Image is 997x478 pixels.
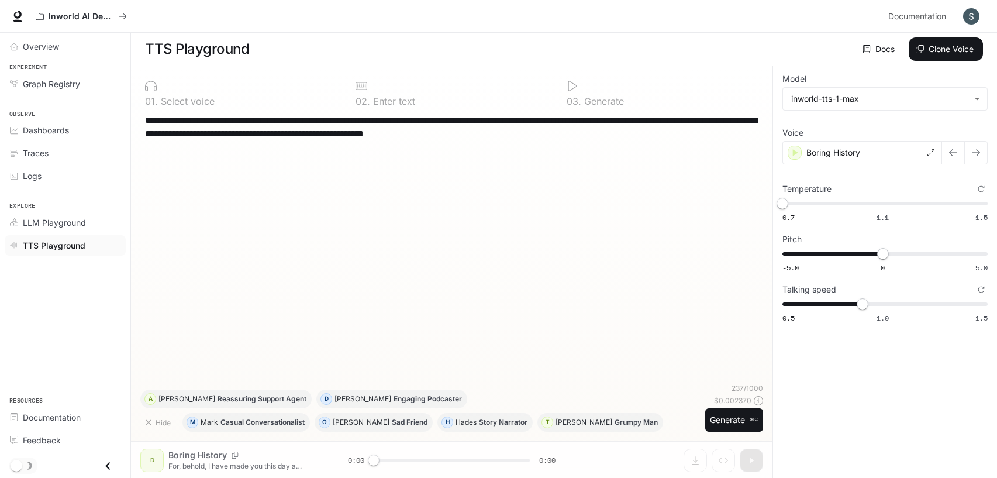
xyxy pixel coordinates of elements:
span: Dashboards [23,124,69,136]
p: $ 0.002370 [714,396,751,405]
a: Feedback [5,430,126,451]
p: ⌘⏎ [750,417,758,424]
p: Hades [456,419,477,426]
div: T [542,413,553,432]
button: Clone Voice [909,37,983,61]
p: Talking speed [782,286,836,294]
span: 1.5 [975,313,988,323]
div: H [442,413,453,432]
div: A [145,390,156,408]
p: Boring History [806,147,860,159]
p: [PERSON_NAME] [333,419,389,426]
p: 237 / 1000 [732,383,763,393]
div: D [321,390,332,408]
span: -5.0 [782,263,799,273]
button: D[PERSON_NAME]Engaging Podcaster [316,390,467,408]
p: Inworld AI Demos [49,12,114,22]
span: 5.0 [975,263,988,273]
p: Voice [782,129,803,137]
p: Generate [581,97,624,106]
a: Documentation [5,407,126,428]
p: Casual Conversationalist [220,419,305,426]
span: Feedback [23,434,61,446]
div: O [319,413,330,432]
h1: TTS Playground [145,37,249,61]
p: Pitch [782,235,802,243]
button: Generate⌘⏎ [705,408,763,432]
span: Graph Registry [23,78,80,90]
span: TTS Playground [23,239,85,252]
button: Reset to default [975,283,988,296]
button: User avatar [960,5,983,28]
span: 0.7 [782,212,795,222]
a: Graph Registry [5,74,126,94]
span: 0 [881,263,885,273]
a: Documentation [884,5,955,28]
div: inworld-tts-1-max [791,93,968,105]
p: [PERSON_NAME] [556,419,612,426]
p: [PERSON_NAME] [158,396,215,403]
p: 0 2 . [356,97,370,106]
p: 0 1 . [145,97,158,106]
button: HHadesStory Narrator [437,413,533,432]
button: Close drawer [95,454,121,478]
img: User avatar [963,8,979,25]
p: Story Narrator [479,419,527,426]
span: Documentation [888,9,946,24]
button: Hide [140,413,178,432]
a: LLM Playground [5,212,126,233]
p: 0 3 . [567,97,581,106]
span: 1.5 [975,212,988,222]
button: MMarkCasual Conversationalist [182,413,310,432]
a: Dashboards [5,120,126,140]
span: Dark mode toggle [11,459,22,472]
p: Temperature [782,185,832,193]
p: Sad Friend [392,419,427,426]
span: 1.1 [877,212,889,222]
p: Model [782,75,806,83]
p: Grumpy Man [615,419,658,426]
div: inworld-tts-1-max [783,88,987,110]
span: 0.5 [782,313,795,323]
button: T[PERSON_NAME]Grumpy Man [537,413,663,432]
a: TTS Playground [5,235,126,256]
a: Docs [860,37,899,61]
span: Traces [23,147,49,159]
p: [PERSON_NAME] [334,396,391,403]
span: 1.0 [877,313,889,323]
p: Select voice [158,97,215,106]
button: Reset to default [975,183,988,195]
a: Overview [5,36,126,57]
a: Logs [5,166,126,186]
span: LLM Playground [23,216,86,229]
span: Overview [23,40,59,53]
p: Reassuring Support Agent [218,396,306,403]
a: Traces [5,143,126,163]
p: Mark [201,419,218,426]
button: All workspaces [30,5,132,28]
div: M [187,413,198,432]
button: A[PERSON_NAME]Reassuring Support Agent [140,390,312,408]
span: Logs [23,170,42,182]
span: Documentation [23,411,81,424]
p: Enter text [370,97,415,106]
p: Engaging Podcaster [394,396,462,403]
button: O[PERSON_NAME]Sad Friend [315,413,433,432]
